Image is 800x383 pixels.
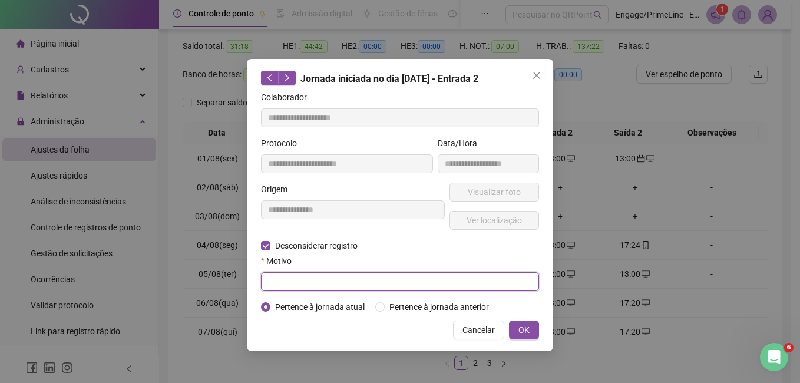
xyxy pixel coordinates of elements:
button: Cancelar [453,321,504,339]
span: left [266,74,274,82]
button: Visualizar foto [449,183,539,202]
span: close [532,71,541,80]
div: Jornada iniciada no dia [DATE] - Entrada 2 [261,71,539,86]
span: Desconsiderar registro [270,239,362,252]
label: Data/Hora [438,137,485,150]
iframe: Intercom live chat [760,343,788,371]
span: Cancelar [462,323,495,336]
span: 6 [784,343,794,352]
span: Pertence à jornada atual [270,301,369,313]
button: left [261,71,279,85]
label: Motivo [261,255,299,268]
label: Origem [261,183,295,196]
button: Ver localização [449,211,539,230]
span: Pertence à jornada anterior [385,301,494,313]
label: Colaborador [261,91,315,104]
span: OK [518,323,530,336]
button: right [278,71,296,85]
button: OK [509,321,539,339]
button: Close [527,66,546,85]
label: Protocolo [261,137,305,150]
span: right [283,74,291,82]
